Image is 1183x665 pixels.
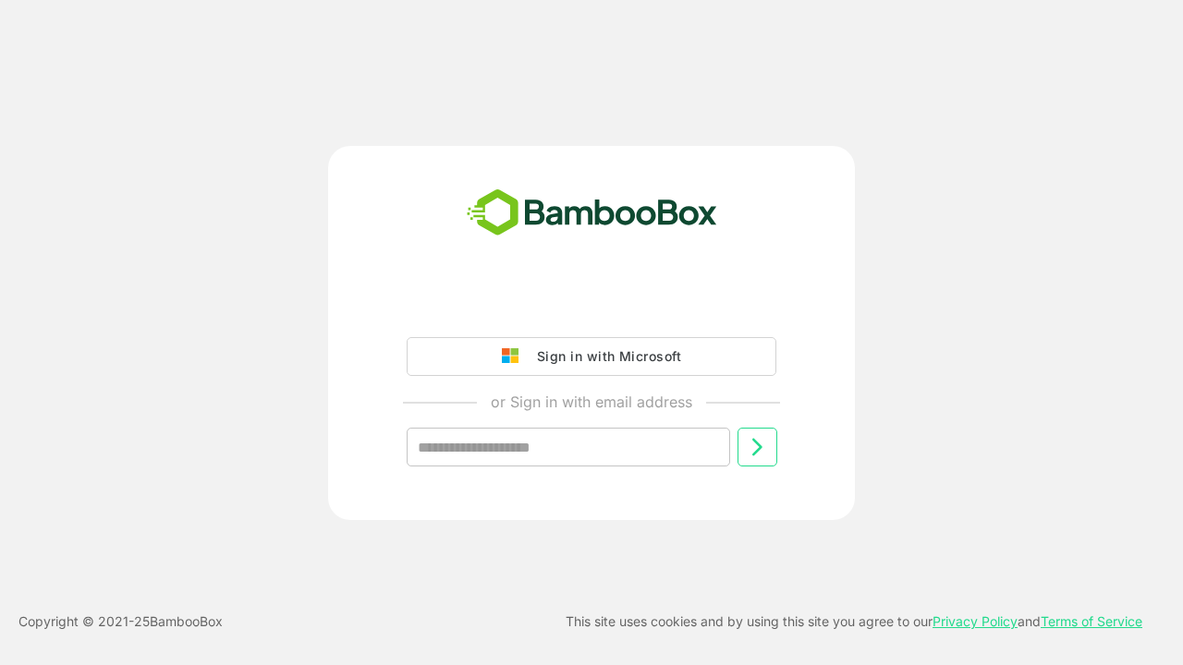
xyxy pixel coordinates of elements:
p: or Sign in with email address [491,391,692,413]
a: Privacy Policy [933,613,1018,629]
p: This site uses cookies and by using this site you agree to our and [566,611,1142,633]
p: Copyright © 2021- 25 BambooBox [18,611,223,633]
img: google [502,348,528,365]
a: Terms of Service [1041,613,1142,629]
div: Sign in with Microsoft [528,345,681,369]
img: bamboobox [457,183,727,244]
iframe: Sign in with Google Button [397,285,786,326]
button: Sign in with Microsoft [407,337,776,376]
